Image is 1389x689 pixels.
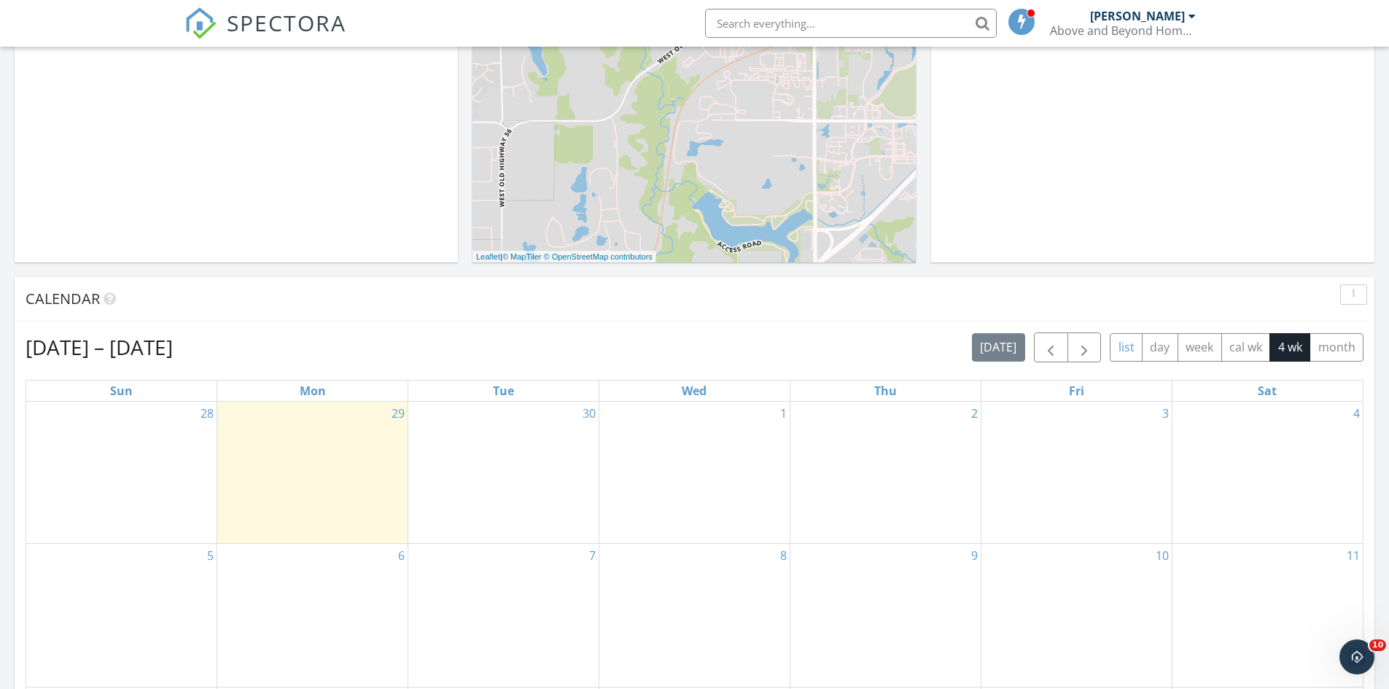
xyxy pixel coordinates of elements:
div: Above and Beyond Home Inspections [1050,23,1196,38]
button: Previous [1034,332,1068,362]
span: SPECTORA [227,7,346,38]
td: Go to October 2, 2025 [790,402,981,544]
a: Saturday [1255,381,1280,401]
iframe: Intercom live chat [1339,639,1374,674]
button: 4 wk [1269,333,1310,362]
button: month [1310,333,1363,362]
a: Go to October 4, 2025 [1350,402,1363,425]
button: [DATE] [972,333,1025,362]
span: 10 [1369,639,1386,651]
td: Go to October 6, 2025 [217,544,408,687]
a: Friday [1066,381,1087,401]
a: SPECTORA [184,20,346,50]
div: | [472,251,656,263]
a: Go to October 2, 2025 [968,402,981,425]
td: Go to October 5, 2025 [26,544,217,687]
td: Go to October 8, 2025 [599,544,790,687]
button: list [1110,333,1143,362]
a: Sunday [107,381,136,401]
a: Go to October 8, 2025 [777,544,790,567]
button: day [1142,333,1178,362]
a: Go to October 5, 2025 [204,544,217,567]
a: Go to September 30, 2025 [580,402,599,425]
button: week [1178,333,1222,362]
a: Go to October 1, 2025 [777,402,790,425]
td: Go to September 30, 2025 [408,402,599,544]
h2: [DATE] – [DATE] [26,332,173,362]
td: Go to September 28, 2025 [26,402,217,544]
a: Thursday [871,381,900,401]
a: Go to September 29, 2025 [389,402,408,425]
td: Go to October 7, 2025 [408,544,599,687]
a: Monday [297,381,329,401]
img: The Best Home Inspection Software - Spectora [184,7,217,39]
button: Next [1067,332,1102,362]
span: Calendar [26,289,100,308]
td: Go to October 9, 2025 [790,544,981,687]
a: Go to September 28, 2025 [198,402,217,425]
td: Go to October 11, 2025 [1172,544,1363,687]
td: Go to October 3, 2025 [981,402,1172,544]
a: Go to October 11, 2025 [1344,544,1363,567]
a: © MapTiler [502,252,542,261]
button: cal wk [1221,333,1271,362]
a: Tuesday [490,381,517,401]
td: Go to October 4, 2025 [1172,402,1363,544]
a: Wednesday [679,381,709,401]
a: © OpenStreetMap contributors [544,252,653,261]
a: Go to October 6, 2025 [395,544,408,567]
a: Go to October 7, 2025 [586,544,599,567]
input: Search everything... [705,9,997,38]
td: Go to October 10, 2025 [981,544,1172,687]
a: Go to October 9, 2025 [968,544,981,567]
td: Go to October 1, 2025 [599,402,790,544]
a: Leaflet [476,252,500,261]
td: Go to September 29, 2025 [217,402,408,544]
div: [PERSON_NAME] [1090,9,1185,23]
a: Go to October 3, 2025 [1159,402,1172,425]
a: Go to October 10, 2025 [1153,544,1172,567]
